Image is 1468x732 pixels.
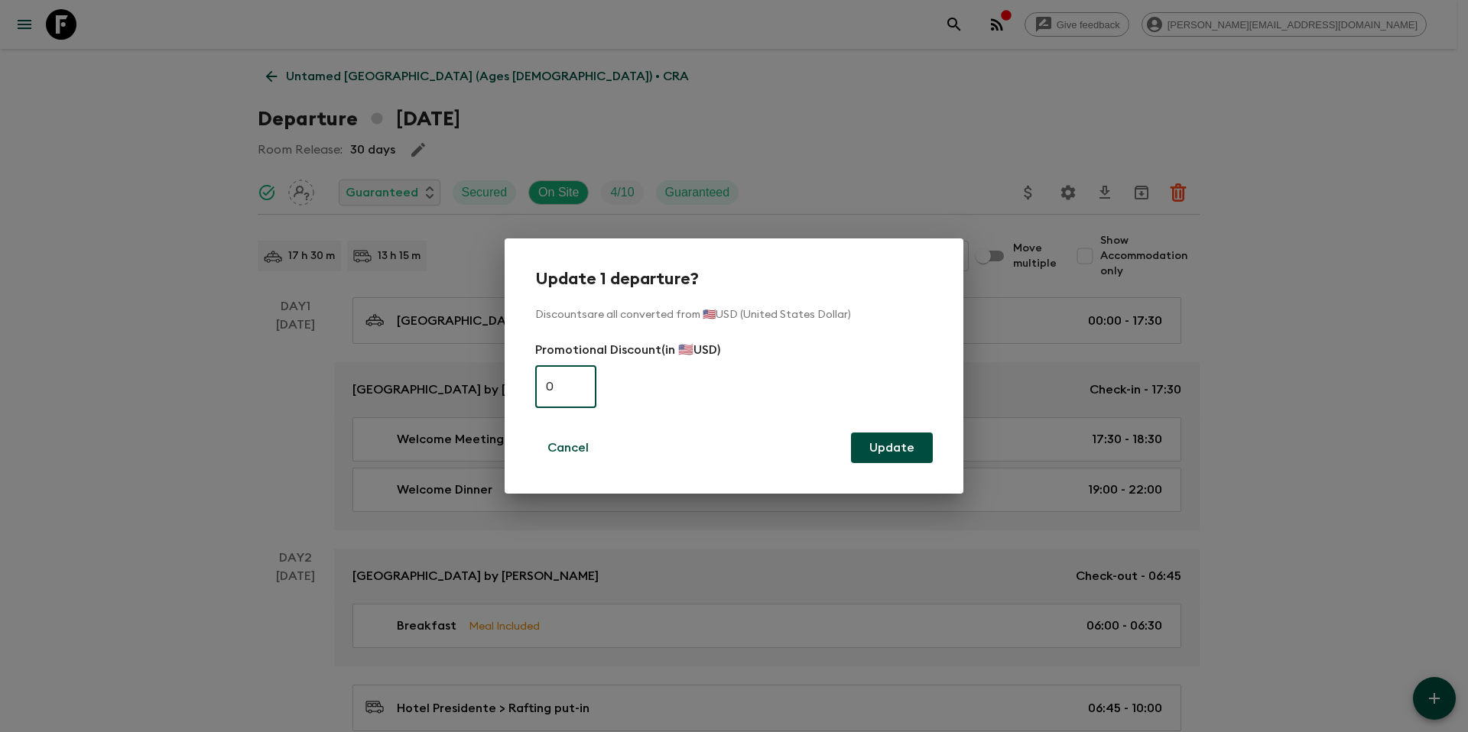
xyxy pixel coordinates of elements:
button: Cancel [535,432,601,463]
p: Discounts are all converted from 🇺🇸USD (United States Dollar) [535,307,933,322]
p: Cancel [547,439,589,457]
p: Promotional Discount (in 🇺🇸USD) [535,341,933,359]
h2: Update 1 departure? [535,269,933,289]
button: Update [851,432,933,463]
